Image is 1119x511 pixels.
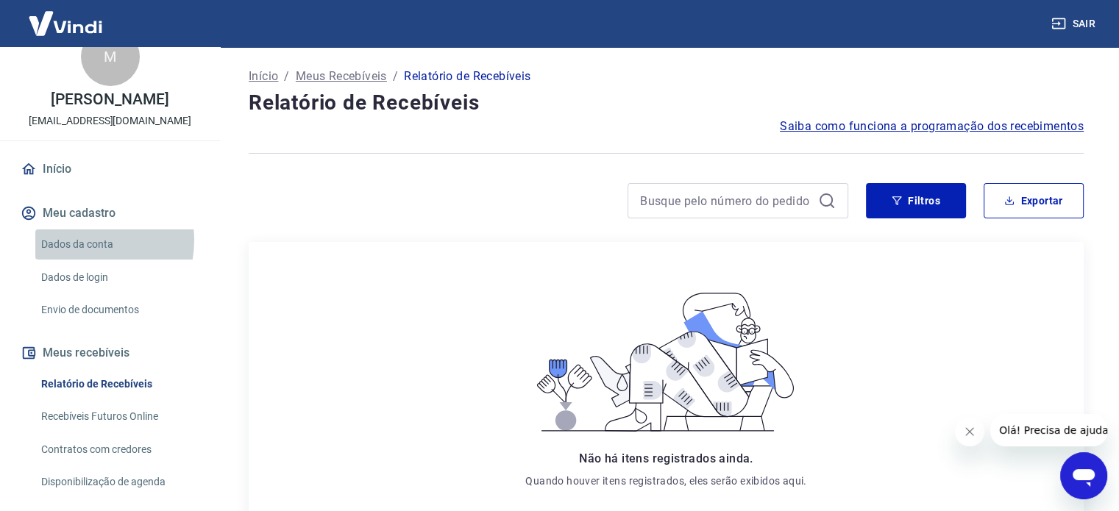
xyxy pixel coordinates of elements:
[525,474,806,488] p: Quando houver itens registrados, eles serão exibidos aqui.
[35,401,202,432] a: Recebíveis Futuros Online
[29,113,191,129] p: [EMAIL_ADDRESS][DOMAIN_NAME]
[35,262,202,293] a: Dados de login
[780,118,1084,135] a: Saiba como funciona a programação dos recebimentos
[18,153,202,185] a: Início
[284,68,289,85] p: /
[35,369,202,399] a: Relatório de Recebíveis
[640,190,812,212] input: Busque pelo número do pedido
[866,183,966,218] button: Filtros
[579,451,753,465] span: Não há itens registrados ainda.
[249,68,278,85] a: Início
[984,183,1084,218] button: Exportar
[296,68,387,85] a: Meus Recebíveis
[51,92,168,107] p: [PERSON_NAME]
[35,467,202,497] a: Disponibilização de agenda
[404,68,530,85] p: Relatório de Recebíveis
[990,414,1107,446] iframe: Mensagem da empresa
[35,435,202,465] a: Contratos com credores
[9,10,124,22] span: Olá! Precisa de ajuda?
[393,68,398,85] p: /
[249,88,1084,118] h4: Relatório de Recebíveis
[1048,10,1101,37] button: Sair
[35,229,202,260] a: Dados da conta
[35,295,202,325] a: Envio de documentos
[1060,452,1107,499] iframe: Botão para abrir a janela de mensagens
[955,417,984,446] iframe: Fechar mensagem
[18,1,113,46] img: Vindi
[18,337,202,369] button: Meus recebíveis
[81,27,140,86] div: M
[18,197,202,229] button: Meu cadastro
